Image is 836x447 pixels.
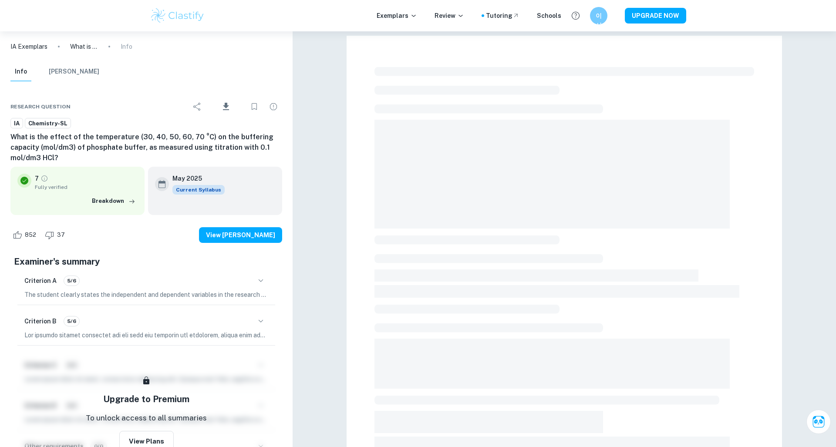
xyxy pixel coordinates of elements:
div: Report issue [265,98,282,115]
span: 37 [52,231,70,239]
button: Help and Feedback [568,8,583,23]
div: Download [208,95,244,118]
a: Grade fully verified [40,175,48,182]
span: 852 [20,231,41,239]
div: This exemplar is based on the current syllabus. Feel free to refer to it for inspiration/ideas wh... [172,185,225,195]
p: Lor ipsumdo sitamet consectet adi eli sedd eiu temporin utl etdolorem, aliqua enim adminimven qui... [24,330,268,340]
p: To unlock access to all summaries [86,413,207,424]
a: Chemistry-SL [25,118,71,129]
button: Breakdown [90,195,138,208]
a: Tutoring [486,11,519,20]
span: 5/6 [64,277,79,285]
p: Info [121,42,132,51]
img: Clastify logo [150,7,205,24]
div: Bookmark [246,98,263,115]
button: Ask Clai [806,410,831,434]
span: Chemistry-SL [25,119,71,128]
button: [PERSON_NAME] [49,62,99,81]
span: Fully verified [35,183,138,191]
h5: Upgrade to Premium [103,393,189,406]
button: Info [10,62,31,81]
a: IA Exemplars [10,42,47,51]
button: UPGRADE NOW [625,8,686,24]
a: IA [10,118,23,129]
h5: Examiner's summary [14,255,279,268]
h6: Criterion B [24,316,57,326]
h6: 이시 [594,11,604,20]
button: 이시 [590,7,607,24]
span: IA [11,119,23,128]
h6: What is the effect of the temperature (30, 40, 50, 60, 70 °C) on the buffering capacity (mol/dm3)... [10,132,282,163]
span: Research question [10,103,71,111]
h6: Criterion A [24,276,57,286]
p: The student clearly states the independent and dependent variables in the research question, incl... [24,290,268,299]
h6: May 2025 [172,174,218,183]
span: Current Syllabus [172,185,225,195]
div: Like [10,228,41,242]
span: 5/6 [64,317,79,325]
p: Exemplars [377,11,417,20]
a: Schools [537,11,561,20]
p: 7 [35,174,39,183]
div: Share [189,98,206,115]
p: Review [435,11,464,20]
p: What is the effect of the temperature (30, 40, 50, 60, 70 °C) on the buffering capacity (mol/dm3)... [70,42,98,51]
button: View [PERSON_NAME] [199,227,282,243]
div: Dislike [43,228,70,242]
